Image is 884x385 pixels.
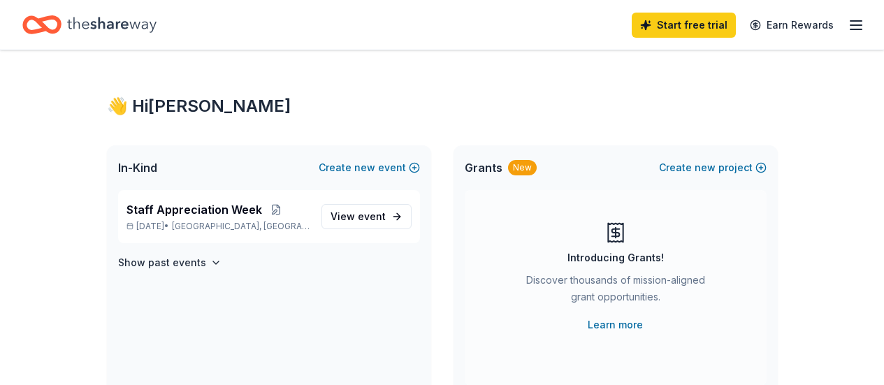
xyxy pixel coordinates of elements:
h4: Show past events [118,254,206,271]
div: 👋 Hi [PERSON_NAME] [107,95,778,117]
span: Staff Appreciation Week [126,201,262,218]
a: Home [22,8,157,41]
a: View event [321,204,412,229]
span: event [358,210,386,222]
span: [GEOGRAPHIC_DATA], [GEOGRAPHIC_DATA] [172,221,310,232]
p: [DATE] • [126,221,310,232]
div: New [508,160,537,175]
a: Earn Rewards [741,13,842,38]
button: Createnewevent [319,159,420,176]
button: Show past events [118,254,222,271]
a: Start free trial [632,13,736,38]
span: In-Kind [118,159,157,176]
div: Discover thousands of mission-aligned grant opportunities. [521,272,711,311]
button: Createnewproject [659,159,767,176]
a: Learn more [588,317,643,333]
span: View [331,208,386,225]
span: Grants [465,159,502,176]
div: Introducing Grants! [567,249,664,266]
span: new [695,159,716,176]
span: new [354,159,375,176]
